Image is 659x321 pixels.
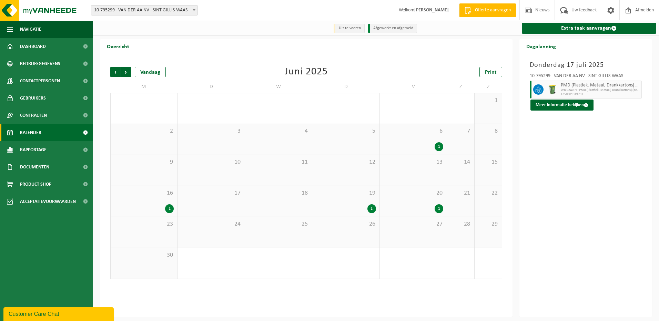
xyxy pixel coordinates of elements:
span: 2 [114,127,174,135]
span: 4 [249,127,308,135]
h2: Overzicht [100,39,136,53]
span: Rapportage [20,141,47,158]
span: PMD (Plastiek, Metaal, Drankkartons) (bedrijven) [561,83,640,88]
td: Z [447,81,475,93]
td: D [312,81,379,93]
span: 25 [249,220,308,228]
span: Offerte aanvragen [473,7,513,14]
span: WB-0240-HP PMD (Plastiek, Metaal, Drankkartons) (bedrijven) [561,88,640,92]
div: Vandaag [135,67,166,77]
iframe: chat widget [3,306,115,321]
li: Afgewerkt en afgemeld [368,24,417,33]
h2: Dagplanning [519,39,563,53]
span: 18 [249,189,308,197]
span: Bedrijfsgegevens [20,55,60,72]
span: 28 [450,220,471,228]
span: 19 [316,189,376,197]
span: Acceptatievoorwaarden [20,193,76,210]
a: Extra taak aanvragen [522,23,657,34]
span: 3 [181,127,241,135]
span: Navigatie [20,21,41,38]
span: 15 [478,158,498,166]
span: 26 [316,220,376,228]
span: 6 [383,127,443,135]
span: 13 [383,158,443,166]
span: 27 [383,220,443,228]
div: Juni 2025 [285,67,328,77]
td: Z [475,81,502,93]
div: 1 [165,204,174,213]
td: V [380,81,447,93]
span: Contactpersonen [20,72,60,90]
button: Meer informatie bekijken [530,100,594,111]
span: 30 [114,251,174,259]
span: 8 [478,127,498,135]
span: Product Shop [20,176,51,193]
span: Vorige [110,67,121,77]
li: Uit te voeren [334,24,365,33]
span: T250001319731 [561,92,640,96]
div: 1 [367,204,376,213]
span: 9 [114,158,174,166]
span: 17 [181,189,241,197]
span: 23 [114,220,174,228]
span: Kalender [20,124,41,141]
span: 22 [478,189,498,197]
span: Print [485,70,497,75]
span: 14 [450,158,471,166]
strong: [PERSON_NAME] [414,8,449,13]
div: 1 [435,204,443,213]
span: 10-795299 - VAN DER AA NV - SINT-GILLIS-WAAS [91,6,197,15]
span: Dashboard [20,38,46,55]
span: Volgende [121,67,131,77]
td: M [110,81,178,93]
span: Contracten [20,107,47,124]
td: W [245,81,312,93]
a: Offerte aanvragen [459,3,516,17]
span: 21 [450,189,471,197]
span: 12 [316,158,376,166]
h3: Donderdag 17 juli 2025 [530,60,642,70]
span: 1 [478,97,498,104]
span: Documenten [20,158,49,176]
span: 10 [181,158,241,166]
span: 24 [181,220,241,228]
span: 5 [316,127,376,135]
span: Gebruikers [20,90,46,107]
span: 10-795299 - VAN DER AA NV - SINT-GILLIS-WAAS [91,5,198,15]
a: Print [479,67,502,77]
span: 16 [114,189,174,197]
td: D [178,81,245,93]
div: 10-795299 - VAN DER AA NV - SINT-GILLIS-WAAS [530,74,642,81]
div: 1 [435,142,443,151]
span: 29 [478,220,498,228]
img: WB-0240-HPE-GN-50 [547,84,557,95]
span: 7 [450,127,471,135]
span: 20 [383,189,443,197]
span: 11 [249,158,308,166]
